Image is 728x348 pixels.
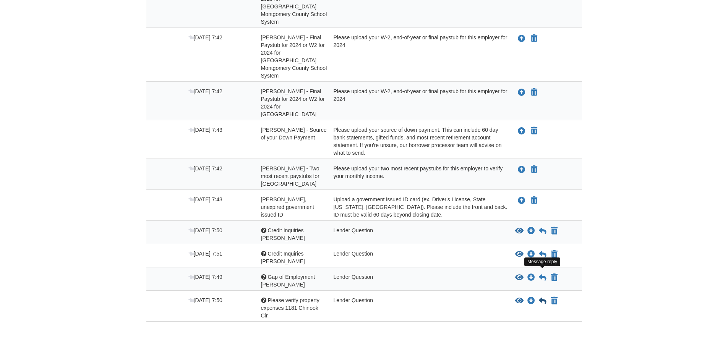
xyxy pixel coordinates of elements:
[261,297,319,319] span: Please verify property expenses 1181 Chinook Cir.
[527,298,535,304] a: Download Please verify property expenses 1181 Chinook Cir.
[188,127,222,133] span: [DATE] 7:43
[515,227,524,235] button: View Credit Inquiries Ashley
[188,227,222,233] span: [DATE] 7:50
[261,127,327,141] span: [PERSON_NAME] - Source of your Down Payment
[527,251,535,257] a: Download Credit Inquiries Michael
[328,227,509,242] div: Lender Question
[527,275,535,281] a: Download Gap of Employment Ashley
[530,88,538,97] button: Declare Ashley Dominy - Final Paystub for 2024 or W2 for 2024 for Robertson County Schools not ap...
[517,165,526,175] button: Upload Ashley Dominy - Two most recent paystubs for Robertson County Schools
[530,126,538,136] button: Declare Ashley Dominy - Source of your Down Payment not applicable
[328,273,509,288] div: Lender Question
[328,165,509,188] div: Please upload your two most recent paystubs for this employer to verify your monthly income.
[530,165,538,174] button: Declare Ashley Dominy - Two most recent paystubs for Robertson County Schools not applicable
[328,87,509,118] div: Please upload your W-2, end-of-year or final paystub for this employer for 2024
[550,273,558,282] button: Declare Gap of Employment Ashley not applicable
[517,126,526,136] button: Upload Ashley Dominy - Source of your Down Payment
[188,196,222,202] span: [DATE] 7:43
[188,251,222,257] span: [DATE] 7:51
[261,88,325,117] span: [PERSON_NAME] - Final Paystub for 2024 or W2 for 2024 for [GEOGRAPHIC_DATA]
[261,274,315,288] span: Gap of Employment [PERSON_NAME]
[515,251,524,258] button: View Credit Inquiries Michael
[517,87,526,97] button: Upload Ashley Dominy - Final Paystub for 2024 or W2 for 2024 for Robertson County Schools
[188,165,222,172] span: [DATE] 7:42
[261,34,327,79] span: [PERSON_NAME] - Final Paystub for 2024 or W2 for 2024 for [GEOGRAPHIC_DATA] Montgomery County Sch...
[550,250,558,259] button: Declare Credit Inquiries Michael not applicable
[328,250,509,265] div: Lender Question
[261,165,319,187] span: [PERSON_NAME] - Two most recent paystubs for [GEOGRAPHIC_DATA]
[188,34,222,40] span: [DATE] 7:42
[530,196,538,205] button: Declare Ashley Dominy - Valid, unexpired government issued ID not applicable
[328,34,509,79] div: Please upload your W-2, end-of-year or final paystub for this employer for 2024
[517,34,526,44] button: Upload Ashley Dominy - Final Paystub for 2024 or W2 for 2024 for Clarksville Montgomery County Sc...
[328,296,509,319] div: Lender Question
[527,228,535,234] a: Download Credit Inquiries Ashley
[550,227,558,236] button: Declare Credit Inquiries Ashley not applicable
[261,196,314,218] span: [PERSON_NAME], unexpired government issued ID
[328,126,509,157] div: Please upload your source of down payment. This can include 60 day bank statements, gifted funds,...
[261,251,305,264] span: Credit Inquiries [PERSON_NAME]
[515,297,524,305] button: View Please verify property expenses 1181 Chinook Cir.
[328,196,509,219] div: Upload a government issued ID card (ex. Driver's License, State [US_STATE], [GEOGRAPHIC_DATA]). P...
[517,196,526,206] button: Upload Ashley Dominy - Valid, unexpired government issued ID
[188,274,222,280] span: [DATE] 7:49
[515,274,524,282] button: View Gap of Employment Ashley
[530,34,538,43] button: Declare Ashley Dominy - Final Paystub for 2024 or W2 for 2024 for Clarksville Montgomery County S...
[524,257,560,266] div: Message reply
[188,297,222,303] span: [DATE] 7:50
[261,227,305,241] span: Credit Inquiries [PERSON_NAME]
[550,296,558,306] button: Declare Please verify property expenses 1181 Chinook Cir. not applicable
[188,88,222,94] span: [DATE] 7:42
